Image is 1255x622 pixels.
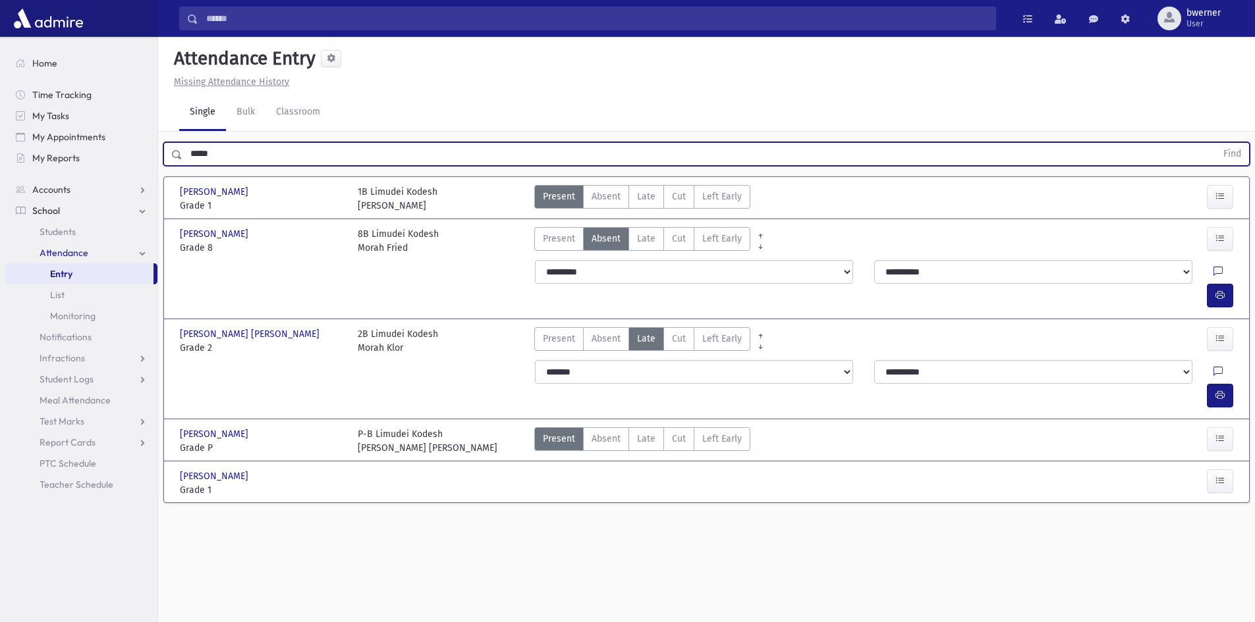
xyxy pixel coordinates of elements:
[32,131,105,143] span: My Appointments
[543,332,575,346] span: Present
[358,185,437,213] div: 1B Limudei Kodesh [PERSON_NAME]
[592,432,621,446] span: Absent
[5,263,153,284] a: Entry
[40,436,96,448] span: Report Cards
[40,479,113,490] span: Teacher Schedule
[5,326,157,348] a: Notifications
[543,232,575,246] span: Present
[5,390,157,411] a: Meal Attendance
[180,441,345,455] span: Grade P
[40,415,84,427] span: Test Marks
[5,453,157,474] a: PTC Schedule
[5,432,157,453] a: Report Cards
[543,432,575,446] span: Present
[5,221,157,242] a: Students
[702,332,742,346] span: Left Early
[534,227,750,255] div: AttTypes
[180,469,251,483] span: [PERSON_NAME]
[32,89,92,101] span: Time Tracking
[5,348,157,369] a: Infractions
[11,5,86,32] img: AdmirePro
[226,94,265,131] a: Bulk
[672,432,686,446] span: Cut
[637,432,655,446] span: Late
[169,76,289,88] a: Missing Attendance History
[1186,18,1221,29] span: User
[1215,143,1249,165] button: Find
[40,331,92,343] span: Notifications
[592,332,621,346] span: Absent
[180,341,345,355] span: Grade 2
[5,242,157,263] a: Attendance
[637,232,655,246] span: Late
[32,110,69,122] span: My Tasks
[174,76,289,88] u: Missing Attendance History
[32,205,60,217] span: School
[50,310,96,322] span: Monitoring
[5,305,157,326] a: Monitoring
[702,232,742,246] span: Left Early
[5,105,157,126] a: My Tasks
[702,190,742,203] span: Left Early
[672,190,686,203] span: Cut
[198,7,995,30] input: Search
[592,232,621,246] span: Absent
[40,247,88,259] span: Attendance
[40,373,94,385] span: Student Logs
[5,126,157,147] a: My Appointments
[180,483,345,497] span: Grade 1
[180,185,251,199] span: [PERSON_NAME]
[5,411,157,432] a: Test Marks
[543,190,575,203] span: Present
[32,152,80,164] span: My Reports
[534,327,750,355] div: AttTypes
[5,53,157,74] a: Home
[672,232,686,246] span: Cut
[702,432,742,446] span: Left Early
[358,227,439,255] div: 8B Limudei Kodesh Morah Fried
[169,47,316,70] h5: Attendance Entry
[672,332,686,346] span: Cut
[5,284,157,305] a: List
[358,427,497,455] div: P-B Limudei Kodesh [PERSON_NAME] [PERSON_NAME]
[534,185,750,213] div: AttTypes
[40,457,96,469] span: PTC Schedule
[40,226,76,238] span: Students
[40,394,111,406] span: Meal Attendance
[180,199,345,213] span: Grade 1
[180,427,251,441] span: [PERSON_NAME]
[358,327,438,355] div: 2B Limudei Kodesh Morah Klor
[534,427,750,455] div: AttTypes
[637,332,655,346] span: Late
[32,57,57,69] span: Home
[32,184,70,195] span: Accounts
[5,369,157,390] a: Student Logs
[50,289,65,301] span: List
[1186,8,1221,18] span: bwerner
[180,241,345,255] span: Grade 8
[5,147,157,168] a: My Reports
[5,179,157,200] a: Accounts
[637,190,655,203] span: Late
[180,327,322,341] span: [PERSON_NAME] [PERSON_NAME]
[265,94,331,131] a: Classroom
[5,84,157,105] a: Time Tracking
[5,474,157,495] a: Teacher Schedule
[40,352,85,364] span: Infractions
[180,227,251,241] span: [PERSON_NAME]
[50,268,72,280] span: Entry
[5,200,157,221] a: School
[179,94,226,131] a: Single
[592,190,621,203] span: Absent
